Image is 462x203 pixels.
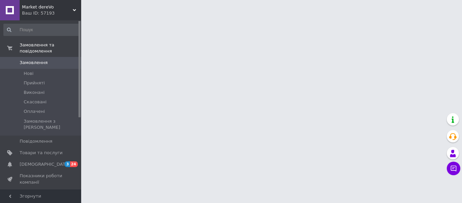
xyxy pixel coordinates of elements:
span: Замовлення [20,60,48,66]
span: Виконані [24,89,45,96]
input: Пошук [3,24,80,36]
span: Нові [24,70,33,77]
span: Скасовані [24,99,47,105]
span: Замовлення з [PERSON_NAME] [24,118,79,130]
span: Повідомлення [20,138,52,144]
span: Товари та послуги [20,150,63,156]
span: 24 [70,161,78,167]
button: Чат з покупцем [447,162,460,175]
span: Market dereVo [22,4,73,10]
span: [DEMOGRAPHIC_DATA] [20,161,70,167]
span: Замовлення та повідомлення [20,42,81,54]
span: Прийняті [24,80,45,86]
span: Показники роботи компанії [20,173,63,185]
div: Ваш ID: 57193 [22,10,81,16]
span: Оплачені [24,108,45,115]
span: 3 [65,161,70,167]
